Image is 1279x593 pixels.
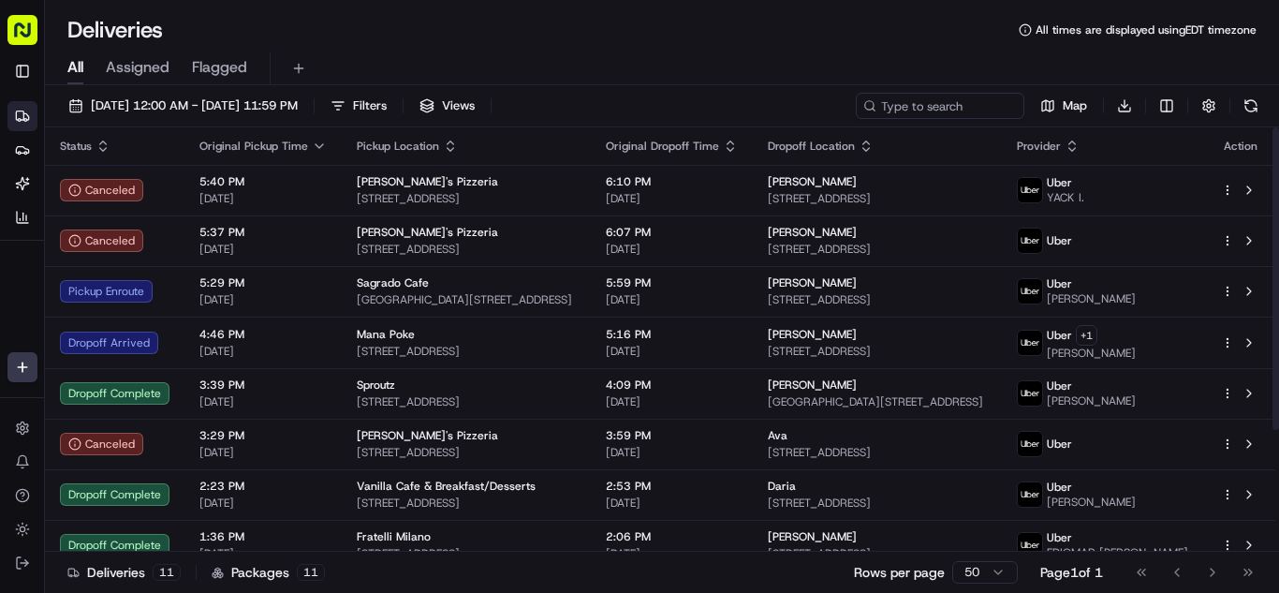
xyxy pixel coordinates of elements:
[442,97,475,114] span: Views
[1063,97,1087,114] span: Map
[606,225,738,240] span: 6:07 PM
[199,546,327,561] span: [DATE]
[1047,328,1072,343] span: Uber
[212,563,325,582] div: Packages
[199,275,327,290] span: 5:29 PM
[1018,533,1042,557] img: uber-new-logo.jpeg
[199,496,327,511] span: [DATE]
[106,56,169,79] span: Assigned
[768,275,857,290] span: [PERSON_NAME]
[199,139,308,154] span: Original Pickup Time
[768,225,857,240] span: [PERSON_NAME]
[606,191,738,206] span: [DATE]
[199,378,327,393] span: 3:39 PM
[606,292,738,307] span: [DATE]
[1018,178,1042,202] img: uber-new-logo.jpeg
[1018,279,1042,304] img: uber-new-logo.jpeg
[357,327,415,342] span: Mana Poke
[768,139,855,154] span: Dropoff Location
[768,242,987,257] span: [STREET_ADDRESS]
[357,496,576,511] span: [STREET_ADDRESS]
[357,275,429,290] span: Sagrado Cafe
[1047,276,1072,291] span: Uber
[768,292,987,307] span: [STREET_ADDRESS]
[67,563,181,582] div: Deliveries
[768,529,857,544] span: [PERSON_NAME]
[1076,325,1097,346] button: +1
[606,529,738,544] span: 2:06 PM
[357,479,536,494] span: Vanilla Cafe & Breakfast/Desserts
[606,275,738,290] span: 5:59 PM
[199,394,327,409] span: [DATE]
[606,496,738,511] span: [DATE]
[357,174,498,189] span: [PERSON_NAME]'s Pizzeria
[1047,175,1072,190] span: Uber
[606,378,738,393] span: 4:09 PM
[606,428,738,443] span: 3:59 PM
[606,394,738,409] span: [DATE]
[411,93,483,119] button: Views
[1047,233,1072,248] span: Uber
[60,230,143,252] button: Canceled
[1036,22,1257,37] span: All times are displayed using EDT timezone
[67,15,163,45] h1: Deliveries
[606,479,738,494] span: 2:53 PM
[357,191,576,206] span: [STREET_ADDRESS]
[60,179,143,201] div: Canceled
[91,97,298,114] span: [DATE] 12:00 AM - [DATE] 11:59 PM
[357,428,498,443] span: [PERSON_NAME]'s Pizzeria
[153,564,181,581] div: 11
[1018,432,1042,456] img: uber-new-logo.jpeg
[199,344,327,359] span: [DATE]
[67,56,83,79] span: All
[357,292,576,307] span: [GEOGRAPHIC_DATA][STREET_ADDRESS]
[856,93,1024,119] input: Type to search
[353,97,387,114] span: Filters
[357,225,498,240] span: [PERSON_NAME]'s Pizzeria
[1047,393,1136,408] span: [PERSON_NAME]
[1238,93,1264,119] button: Refresh
[1017,139,1061,154] span: Provider
[1047,378,1072,393] span: Uber
[1018,482,1042,507] img: uber-new-logo.jpeg
[768,445,987,460] span: [STREET_ADDRESS]
[1018,381,1042,406] img: uber-new-logo.jpeg
[768,546,987,561] span: [STREET_ADDRESS]
[199,327,327,342] span: 4:46 PM
[357,139,439,154] span: Pickup Location
[357,344,576,359] span: [STREET_ADDRESS]
[199,191,327,206] span: [DATE]
[322,93,395,119] button: Filters
[1018,229,1042,253] img: uber-new-logo.jpeg
[1047,545,1188,560] span: EDIOMAR [PERSON_NAME]
[1040,563,1103,582] div: Page 1 of 1
[1047,190,1084,205] span: YACK I.
[357,546,576,561] span: [STREET_ADDRESS]
[192,56,247,79] span: Flagged
[1047,480,1072,495] span: Uber
[297,564,325,581] div: 11
[768,191,987,206] span: [STREET_ADDRESS]
[60,139,92,154] span: Status
[606,242,738,257] span: [DATE]
[357,242,576,257] span: [STREET_ADDRESS]
[60,433,143,455] button: Canceled
[768,378,857,393] span: [PERSON_NAME]
[606,344,738,359] span: [DATE]
[1018,331,1042,355] img: uber-new-logo.jpeg
[1221,139,1260,154] div: Action
[357,445,576,460] span: [STREET_ADDRESS]
[768,344,987,359] span: [STREET_ADDRESS]
[199,445,327,460] span: [DATE]
[768,428,787,443] span: Ava
[1047,495,1136,510] span: [PERSON_NAME]
[1032,93,1095,119] button: Map
[357,394,576,409] span: [STREET_ADDRESS]
[1047,346,1136,361] span: [PERSON_NAME]
[768,394,987,409] span: [GEOGRAPHIC_DATA][STREET_ADDRESS]
[357,378,395,393] span: Sproutz
[606,546,738,561] span: [DATE]
[60,93,306,119] button: [DATE] 12:00 AM - [DATE] 11:59 PM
